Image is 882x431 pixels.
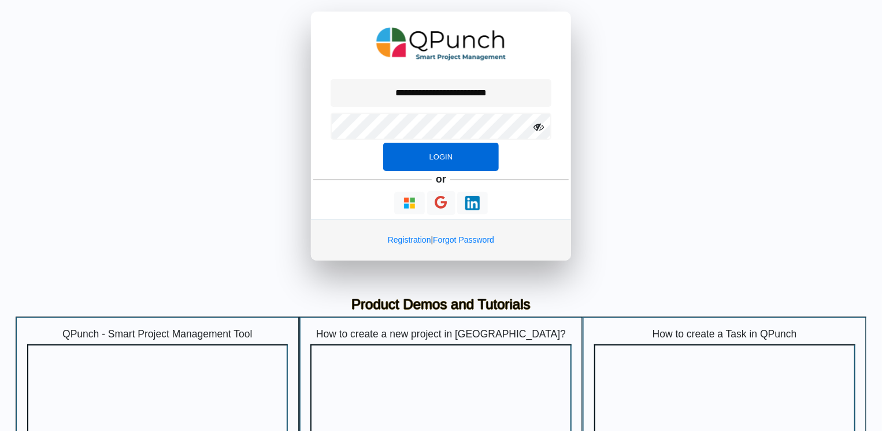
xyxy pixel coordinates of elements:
[434,171,449,187] h5: or
[457,192,488,214] button: Continue With LinkedIn
[388,235,431,244] a: Registration
[376,23,506,65] img: QPunch
[394,192,425,214] button: Continue With Microsoft Azure
[24,296,858,313] h3: Product Demos and Tutorials
[594,328,855,340] h5: How to create a Task in QPunch
[27,328,288,340] h5: QPunch - Smart Project Management Tool
[427,191,455,215] button: Continue With Google
[402,196,417,210] img: Loading...
[310,328,572,340] h5: How to create a new project in [GEOGRAPHIC_DATA]?
[429,153,453,161] span: Login
[465,196,480,210] img: Loading...
[311,219,571,261] div: |
[383,143,499,172] button: Login
[433,235,494,244] a: Forgot Password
